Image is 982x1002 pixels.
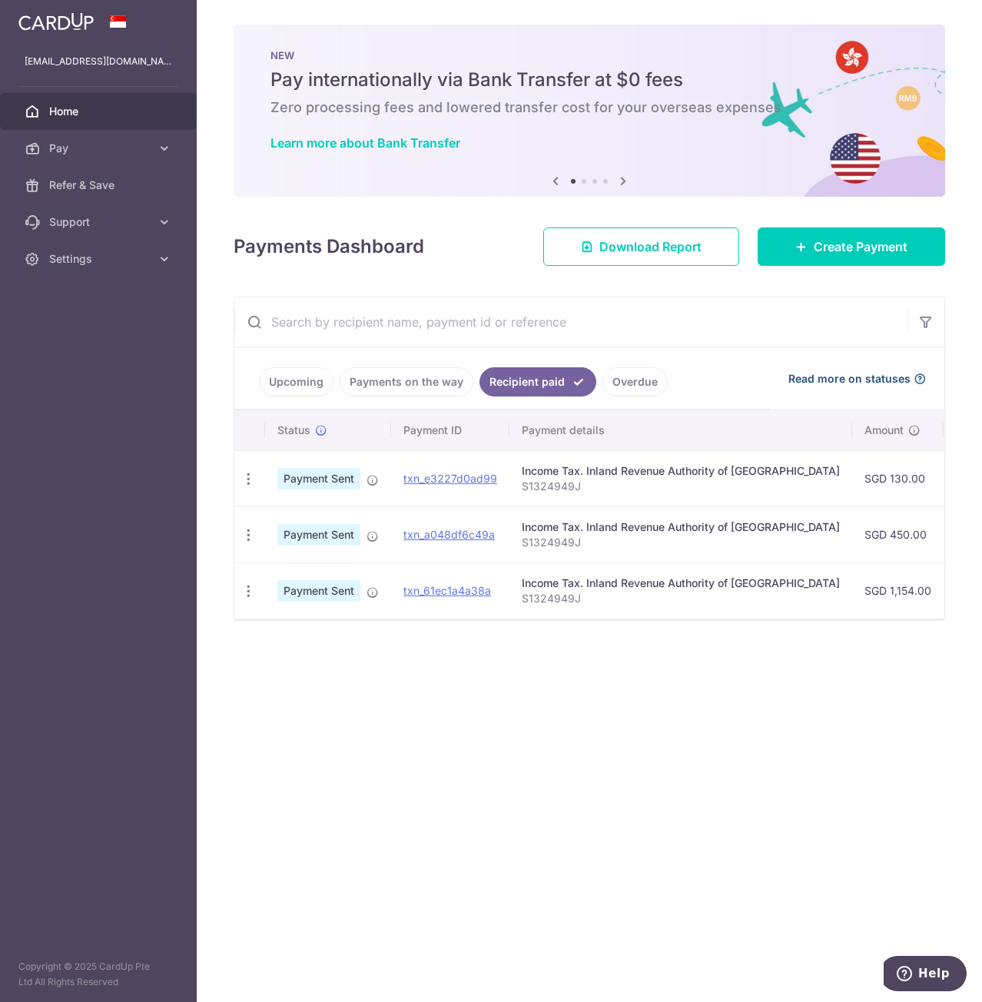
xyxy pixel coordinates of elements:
[479,367,596,396] a: Recipient paid
[522,463,840,479] div: Income Tax. Inland Revenue Authority of [GEOGRAPHIC_DATA]
[599,237,702,256] span: Download Report
[884,956,967,994] iframe: Opens a widget where you can find more information
[814,237,907,256] span: Create Payment
[391,410,509,450] th: Payment ID
[234,25,945,197] img: Bank transfer banner
[49,251,151,267] span: Settings
[18,12,94,31] img: CardUp
[522,591,840,606] p: S1324949J
[543,227,739,266] a: Download Report
[403,472,497,485] a: txn_e3227d0ad99
[852,450,944,506] td: SGD 130.00
[270,68,908,92] h5: Pay internationally via Bank Transfer at $0 fees
[234,233,424,260] h4: Payments Dashboard
[602,367,668,396] a: Overdue
[758,227,945,266] a: Create Payment
[522,576,840,591] div: Income Tax. Inland Revenue Authority of [GEOGRAPHIC_DATA]
[788,371,911,387] span: Read more on statuses
[277,468,360,489] span: Payment Sent
[49,141,151,156] span: Pay
[522,519,840,535] div: Income Tax. Inland Revenue Authority of [GEOGRAPHIC_DATA]
[270,135,460,151] a: Learn more about Bank Transfer
[49,178,151,193] span: Refer & Save
[277,423,310,438] span: Status
[259,367,333,396] a: Upcoming
[234,297,907,347] input: Search by recipient name, payment id or reference
[509,410,852,450] th: Payment details
[277,524,360,546] span: Payment Sent
[25,54,172,69] p: [EMAIL_ADDRESS][DOMAIN_NAME]
[340,367,473,396] a: Payments on the way
[49,214,151,230] span: Support
[270,49,908,61] p: NEW
[522,479,840,494] p: S1324949J
[788,371,926,387] a: Read more on statuses
[522,535,840,550] p: S1324949J
[49,104,151,119] span: Home
[403,584,491,597] a: txn_61ec1a4a38a
[277,580,360,602] span: Payment Sent
[403,528,495,541] a: txn_a048df6c49a
[864,423,904,438] span: Amount
[852,506,944,562] td: SGD 450.00
[270,98,908,117] h6: Zero processing fees and lowered transfer cost for your overseas expenses
[852,562,944,619] td: SGD 1,154.00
